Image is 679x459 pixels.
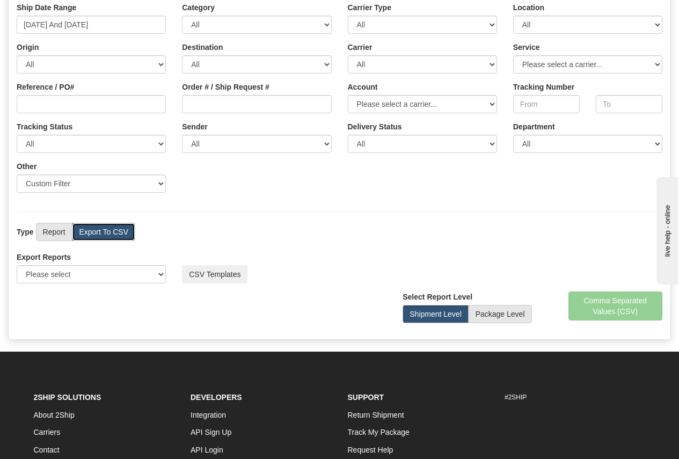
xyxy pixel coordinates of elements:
[182,42,223,53] label: Destination
[34,446,60,454] a: Contact
[17,82,74,92] label: Reference / PO#
[182,2,215,13] label: Category
[17,227,34,237] label: Type
[469,305,532,323] label: Package Level
[191,411,226,419] a: Integration
[17,252,71,263] label: Export Reports
[191,428,231,436] a: API Sign Up
[348,2,391,13] label: Carrier Type
[348,411,404,419] a: Return Shipment
[403,305,469,323] label: Shipment Level
[568,292,663,320] button: Comma Separated Values (CSV)
[513,2,544,13] label: Location
[403,292,472,302] label: Select Report Level
[34,428,61,436] a: Carriers
[654,174,678,284] iframe: chat widget
[8,9,99,17] div: live help - online
[191,446,223,454] a: API Login
[348,428,410,436] a: Track My Package
[348,135,497,153] select: Please ensure data set in report has been RECENTLY tracked from your Shipment History
[596,95,662,113] input: To
[17,42,39,53] label: Origin
[513,42,540,53] label: Service
[191,393,242,402] strong: Developers
[513,82,574,92] label: Tracking Number
[17,121,72,132] label: Tracking Status
[182,82,269,92] label: Order # / Ship Request #
[182,265,247,283] button: CSV Templates
[34,393,101,402] strong: 2Ship Solutions
[505,394,646,401] h6: #2SHIP
[72,223,135,241] label: Export To CSV
[348,42,373,53] label: Carrier
[348,393,384,402] strong: Support
[182,121,207,132] label: Sender
[17,161,36,172] label: Other
[513,95,580,113] input: From
[348,446,393,454] a: Request Help
[348,121,402,132] label: Please ensure data set in report has been RECENTLY tracked from your Shipment History
[36,223,72,241] label: Report
[17,2,76,13] label: Ship Date Range
[34,411,75,419] a: About 2Ship
[348,82,378,92] label: Account
[513,121,555,132] label: Department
